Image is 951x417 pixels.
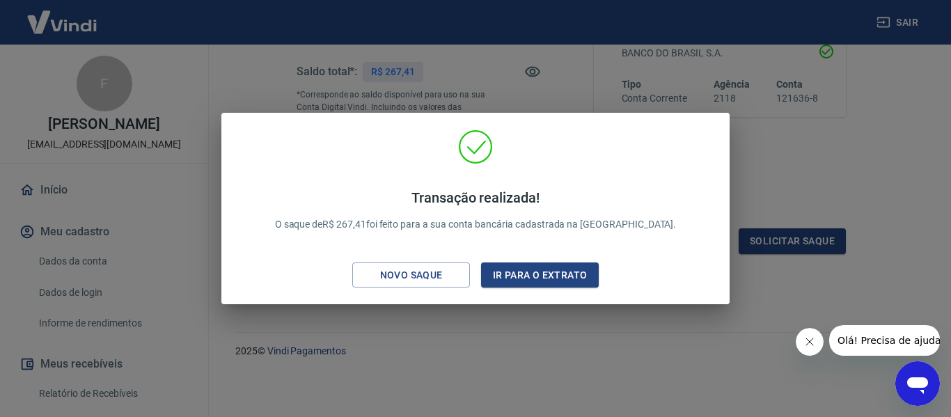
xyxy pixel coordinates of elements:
p: O saque de R$ 267,41 foi feito para a sua conta bancária cadastrada na [GEOGRAPHIC_DATA]. [275,189,677,232]
button: Ir para o extrato [481,262,599,288]
h4: Transação realizada! [275,189,677,206]
div: Novo saque [363,267,459,284]
iframe: Fechar mensagem [796,328,824,356]
button: Novo saque [352,262,470,288]
iframe: Mensagem da empresa [829,325,940,356]
span: Olá! Precisa de ajuda? [8,10,117,21]
iframe: Botão para abrir a janela de mensagens [895,361,940,406]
